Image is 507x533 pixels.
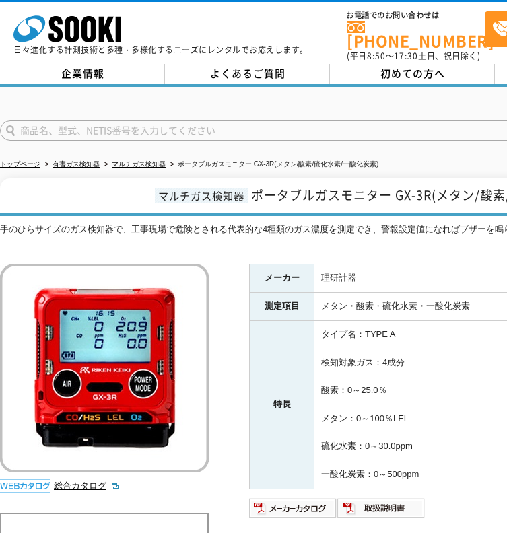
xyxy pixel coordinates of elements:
img: 取扱説明書 [337,497,426,519]
p: 日々進化する計測技術と多種・多様化するニーズにレンタルでお応えします。 [13,46,308,54]
span: お電話でのお問い合わせは [347,11,485,20]
a: 初めての方へ [330,64,495,84]
a: 有害ガス検知器 [53,160,100,168]
img: メーカーカタログ [249,497,337,519]
a: よくあるご質問 [165,64,330,84]
span: 8:50 [367,50,386,62]
th: 測定項目 [250,293,314,321]
a: マルチガス検知器 [112,160,166,168]
a: [PHONE_NUMBER] [347,21,485,48]
a: 総合カタログ [54,481,120,491]
span: (平日 ～ 土日、祝日除く) [347,50,480,62]
th: 特長 [250,321,314,489]
a: メーカーカタログ [249,506,337,516]
span: 17:30 [394,50,418,62]
a: 取扱説明書 [337,506,426,516]
th: メーカー [250,264,314,293]
span: 初めての方へ [380,66,445,81]
li: ポータブルガスモニター GX-3R(メタン/酸素/硫化水素/一酸化炭素) [168,157,378,172]
span: マルチガス検知器 [155,188,248,203]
